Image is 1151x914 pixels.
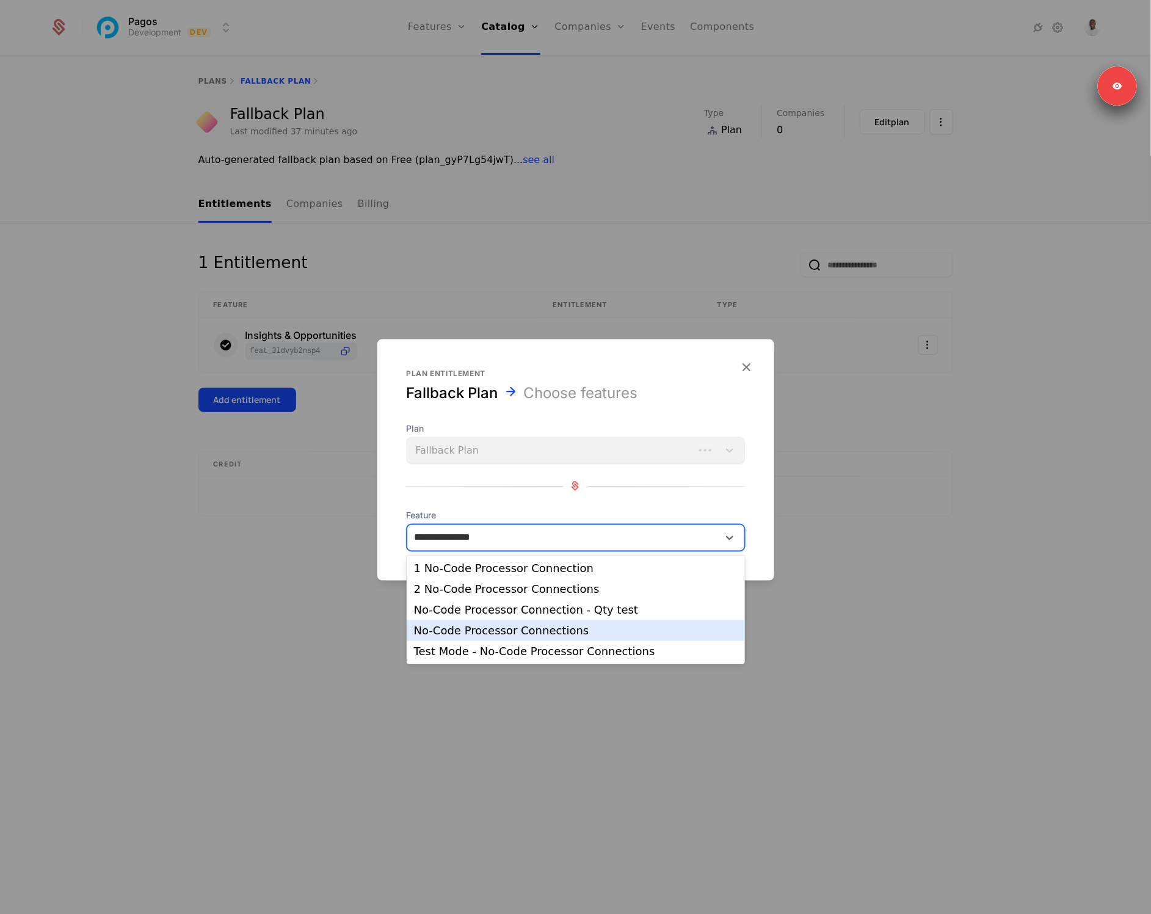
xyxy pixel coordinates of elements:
[407,383,498,402] div: Fallback Plan
[414,646,738,657] div: Test Mode - No-Code Processor Connections
[407,509,745,521] span: Feature
[414,604,738,615] div: No-Code Processor Connection - Qty test
[407,422,745,434] span: Plan
[414,584,738,595] div: 2 No-Code Processor Connections
[524,383,638,402] div: Choose features
[407,368,745,378] div: Plan entitlement
[414,563,738,574] div: 1 No-Code Processor Connection
[414,625,738,636] div: No-Code Processor Connections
